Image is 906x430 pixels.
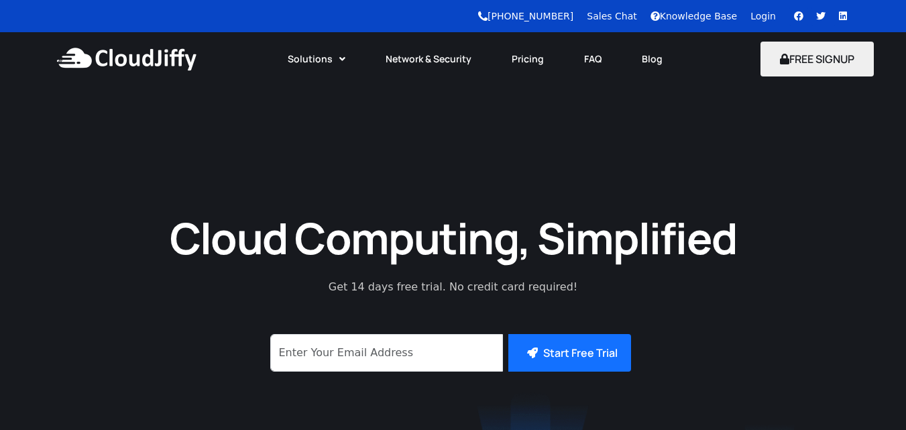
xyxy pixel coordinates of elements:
[587,11,636,21] a: Sales Chat
[269,279,638,295] p: Get 14 days free trial. No credit card required!
[760,42,874,76] button: FREE SIGNUP
[564,44,622,74] a: FAQ
[508,334,631,372] button: Start Free Trial
[492,44,564,74] a: Pricing
[365,44,492,74] a: Network & Security
[152,210,755,266] h1: Cloud Computing, Simplified
[622,44,683,74] a: Blog
[650,11,738,21] a: Knowledge Base
[760,52,874,66] a: FREE SIGNUP
[268,44,365,74] a: Solutions
[270,334,503,372] input: Enter Your Email Address
[750,11,776,21] a: Login
[478,11,573,21] a: [PHONE_NUMBER]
